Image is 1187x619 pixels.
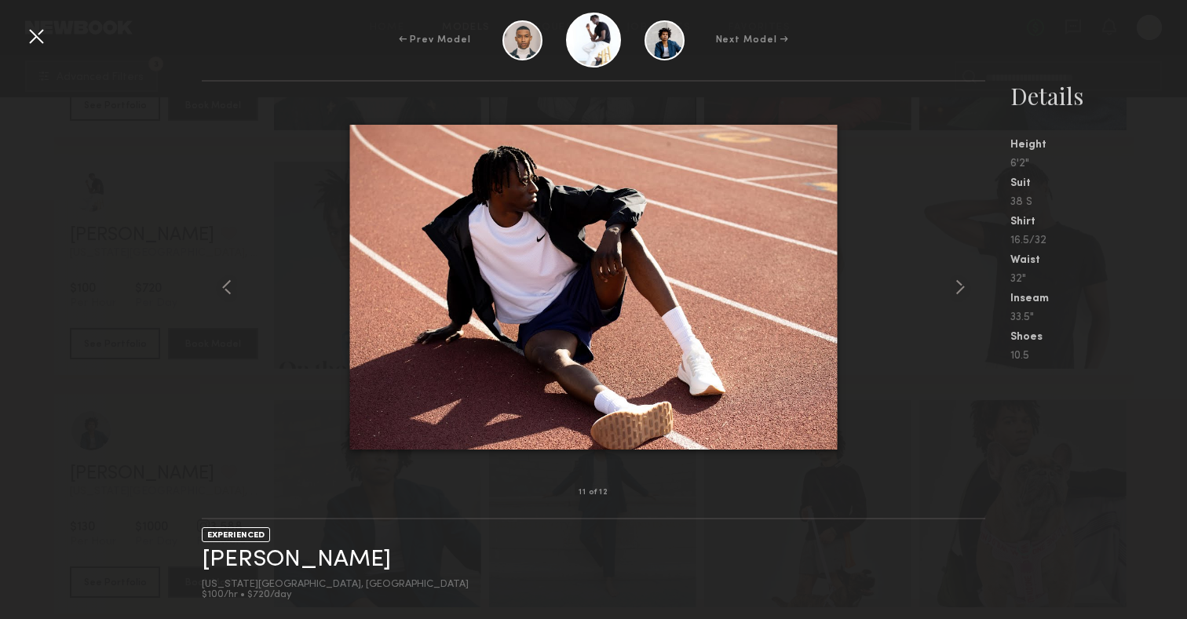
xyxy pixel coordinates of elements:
[1010,332,1187,343] div: Shoes
[1010,217,1187,228] div: Shirt
[1010,140,1187,151] div: Height
[1010,197,1187,208] div: 38 S
[1010,293,1187,304] div: Inseam
[1010,158,1187,169] div: 6'2"
[1010,351,1187,362] div: 10.5
[716,33,789,47] div: Next Model →
[1010,255,1187,266] div: Waist
[579,489,608,497] div: 11 of 12
[1010,235,1187,246] div: 16.5/32
[1010,274,1187,285] div: 32"
[1010,312,1187,323] div: 33.5"
[202,590,469,600] div: $100/hr • $720/day
[1010,80,1187,111] div: Details
[399,33,471,47] div: ← Prev Model
[1010,178,1187,189] div: Suit
[202,548,391,572] a: [PERSON_NAME]
[202,527,270,542] div: EXPERIENCED
[202,580,469,590] div: [US_STATE][GEOGRAPHIC_DATA], [GEOGRAPHIC_DATA]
